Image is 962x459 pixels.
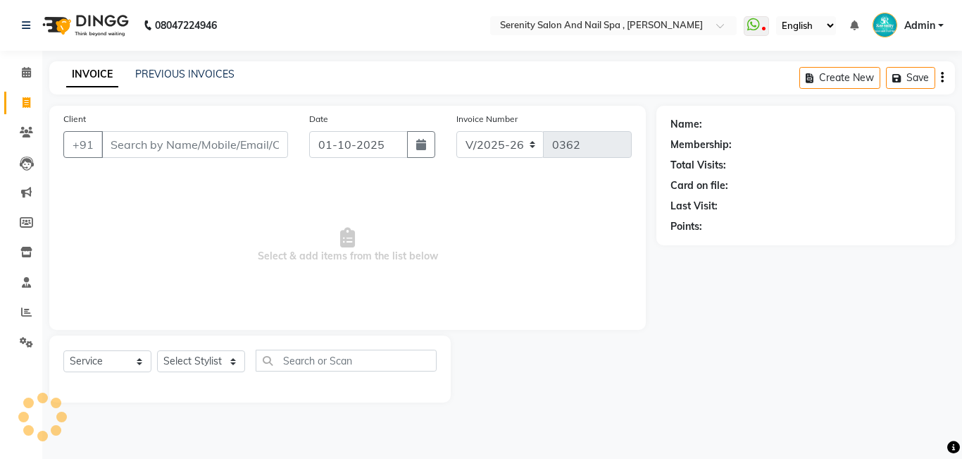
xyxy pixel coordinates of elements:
[670,219,702,234] div: Points:
[309,113,328,126] label: Date
[63,113,86,126] label: Client
[66,62,118,87] a: INVOICE
[904,18,935,33] span: Admin
[256,350,437,372] input: Search or Scan
[101,131,288,158] input: Search by Name/Mobile/Email/Code
[670,117,702,132] div: Name:
[886,67,935,89] button: Save
[63,175,632,316] span: Select & add items from the list below
[63,131,103,158] button: +91
[135,68,235,80] a: PREVIOUS INVOICES
[799,67,880,89] button: Create New
[456,113,518,126] label: Invoice Number
[670,199,718,214] div: Last Visit:
[873,13,897,37] img: Admin
[670,158,726,173] div: Total Visits:
[670,178,728,193] div: Card on file:
[670,137,732,152] div: Membership:
[155,6,217,45] b: 08047224946
[36,6,132,45] img: logo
